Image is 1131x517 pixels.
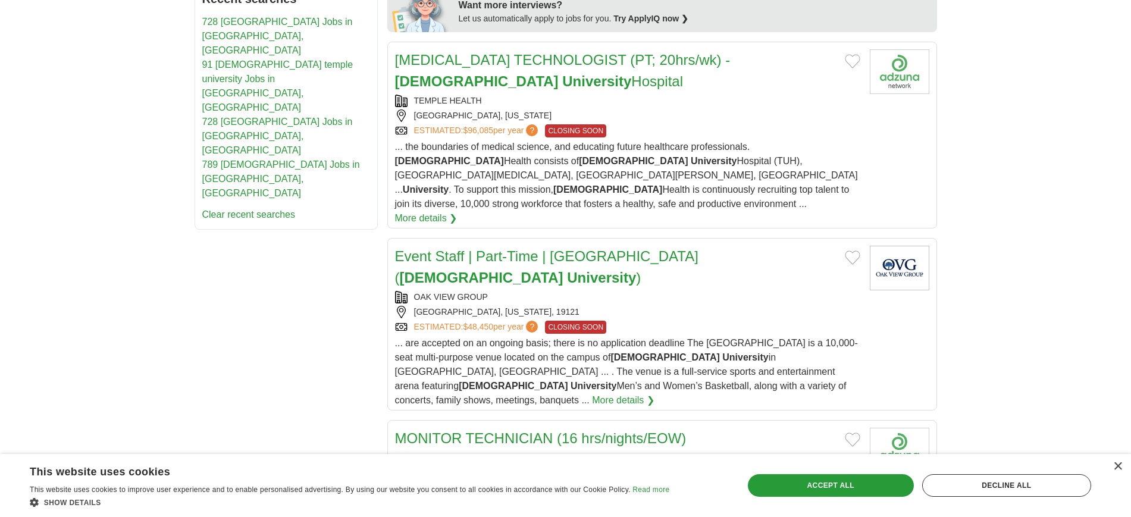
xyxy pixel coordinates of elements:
a: OAK VIEW GROUP [414,292,488,302]
a: Clear recent searches [202,209,296,220]
a: 728 [GEOGRAPHIC_DATA] Jobs in [GEOGRAPHIC_DATA], [GEOGRAPHIC_DATA] [202,17,353,55]
strong: [DEMOGRAPHIC_DATA] [553,184,662,195]
a: [MEDICAL_DATA] TECHNOLOGIST (PT; 20hrs/wk) -[DEMOGRAPHIC_DATA] UniversityHospital [395,52,731,89]
div: Accept all [748,474,914,497]
div: [GEOGRAPHIC_DATA], [US_STATE], 19121 [395,306,860,318]
strong: [DEMOGRAPHIC_DATA] [610,352,719,362]
strong: [DEMOGRAPHIC_DATA] [400,452,563,468]
img: Company logo [870,428,929,472]
a: More details ❯ [395,211,458,225]
div: TEMPLE HEALTH [395,95,860,107]
div: Close [1113,462,1122,471]
a: 789 [DEMOGRAPHIC_DATA] Jobs in [GEOGRAPHIC_DATA], [GEOGRAPHIC_DATA] [202,159,360,198]
span: Show details [44,499,101,507]
strong: University [403,184,449,195]
div: Let us automatically apply to jobs for you. [459,12,930,25]
a: ESTIMATED:$48,450per year? [414,321,541,334]
strong: [DEMOGRAPHIC_DATA] [395,73,559,89]
div: [GEOGRAPHIC_DATA], [US_STATE] [395,109,860,122]
strong: University [691,156,737,166]
strong: [DEMOGRAPHIC_DATA] [579,156,688,166]
div: Show details [30,496,669,508]
a: 91 [DEMOGRAPHIC_DATA] temple university Jobs in [GEOGRAPHIC_DATA], [GEOGRAPHIC_DATA] [202,59,353,112]
a: More details ❯ [592,393,654,408]
img: Oak View Group logo [870,246,929,290]
a: 728 [GEOGRAPHIC_DATA] Jobs in [GEOGRAPHIC_DATA], [GEOGRAPHIC_DATA] [202,117,353,155]
span: CLOSING SOON [545,321,606,334]
strong: University [562,73,631,89]
span: CLOSING SOON [545,124,606,137]
strong: [DEMOGRAPHIC_DATA] [395,156,504,166]
span: $96,085 [463,126,493,135]
strong: [DEMOGRAPHIC_DATA] [459,381,568,391]
a: ESTIMATED:$96,085per year? [414,124,541,137]
button: Add to favorite jobs [845,54,860,68]
span: ? [526,321,538,333]
button: Add to favorite jobs [845,433,860,447]
div: This website uses cookies [30,461,640,479]
a: Try ApplyIQ now ❯ [613,14,688,23]
span: ... the boundaries of medical science, and educating future healthcare professionals. Health cons... [395,142,858,209]
span: ? [526,124,538,136]
strong: [DEMOGRAPHIC_DATA] [400,270,563,286]
a: MONITOR TECHNICIAN (16 hrs/nights/EOW)([DEMOGRAPHIC_DATA] UniversityHospital) [395,430,693,468]
img: Company logo [870,49,929,94]
span: ... are accepted on an ongoing basis; there is no application deadline The [GEOGRAPHIC_DATA] is a... [395,338,858,405]
strong: University [567,270,636,286]
a: Read more, opens a new window [632,485,669,494]
strong: University [722,352,768,362]
div: Decline all [922,474,1091,497]
strong: University [571,381,616,391]
button: Add to favorite jobs [845,250,860,265]
strong: University [567,452,636,468]
span: This website uses cookies to improve user experience and to enable personalised advertising. By u... [30,485,631,494]
span: $48,450 [463,322,493,331]
a: Event Staff | Part-Time | [GEOGRAPHIC_DATA] ([DEMOGRAPHIC_DATA] University) [395,248,698,286]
